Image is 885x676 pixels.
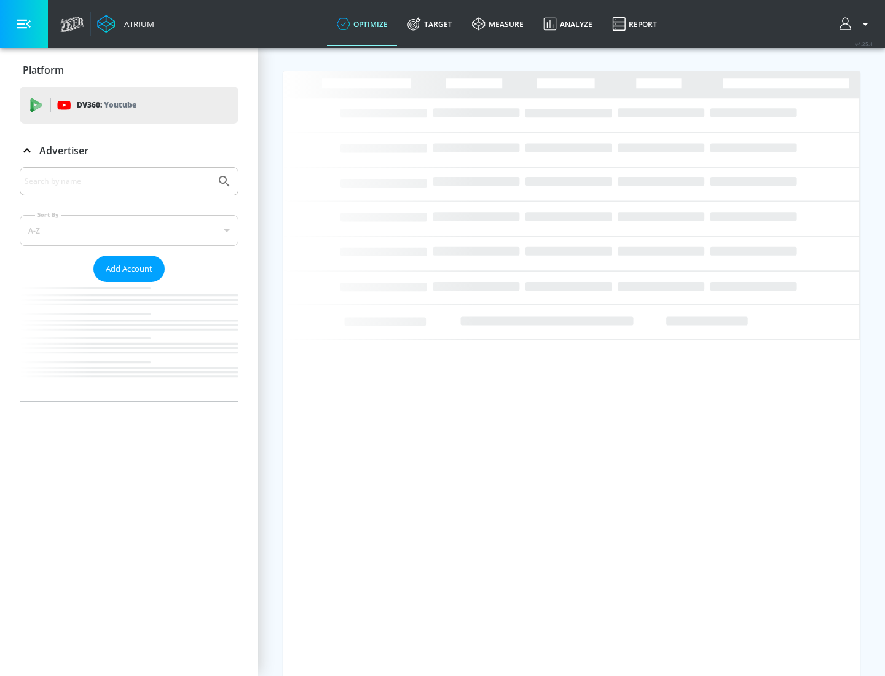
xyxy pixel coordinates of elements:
[20,87,238,124] div: DV360: Youtube
[327,2,398,46] a: optimize
[25,173,211,189] input: Search by name
[20,167,238,401] div: Advertiser
[855,41,873,47] span: v 4.25.4
[104,98,136,111] p: Youtube
[119,18,154,29] div: Atrium
[35,211,61,219] label: Sort By
[97,15,154,33] a: Atrium
[398,2,462,46] a: Target
[23,63,64,77] p: Platform
[533,2,602,46] a: Analyze
[77,98,136,112] p: DV360:
[93,256,165,282] button: Add Account
[20,53,238,87] div: Platform
[106,262,152,276] span: Add Account
[39,144,88,157] p: Advertiser
[20,133,238,168] div: Advertiser
[462,2,533,46] a: measure
[602,2,667,46] a: Report
[20,215,238,246] div: A-Z
[20,282,238,401] nav: list of Advertiser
